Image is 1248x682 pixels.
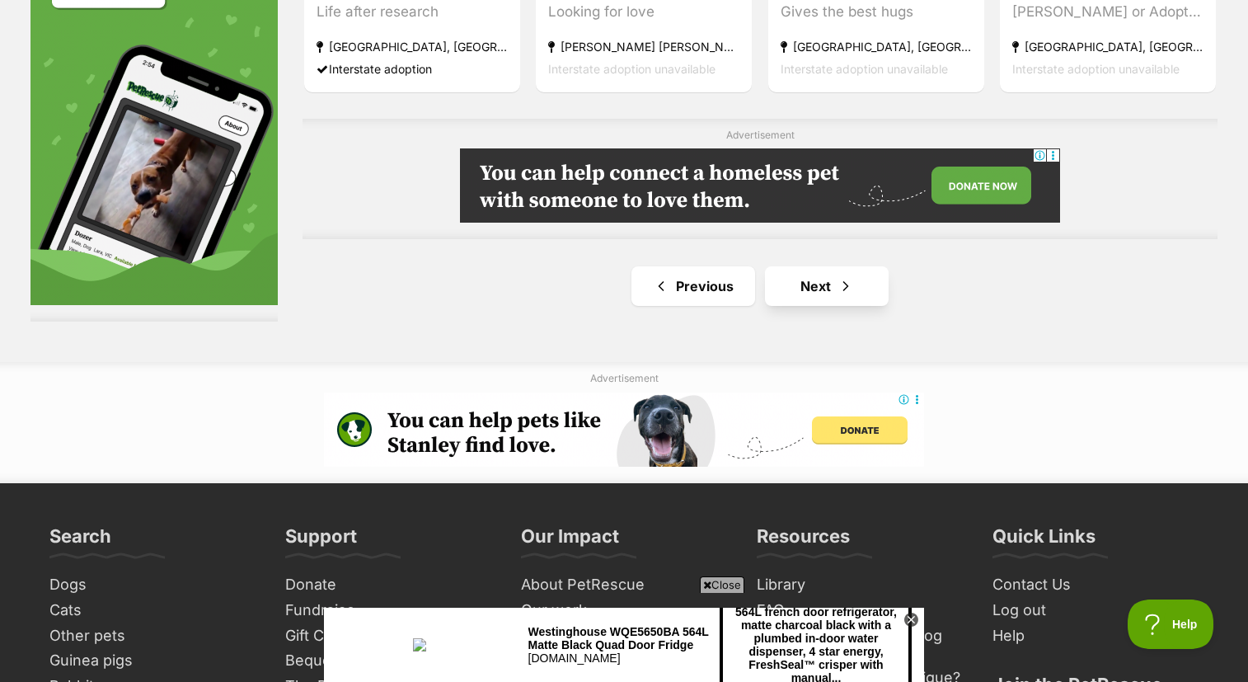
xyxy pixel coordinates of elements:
[279,598,498,623] a: Fundraise
[285,524,357,557] h3: Support
[204,17,396,44] div: Westinghouse WQE5650BA 564L Matte Black Quad Door Fridge
[43,623,262,649] a: Other pets
[303,266,1218,306] nav: Pagination
[548,1,739,23] div: Looking for love
[279,648,498,674] a: Bequests
[631,266,755,306] a: Previous page
[1012,62,1180,76] span: Interstate adoption unavailable
[750,572,969,598] a: Library
[324,600,924,674] iframe: Advertisement
[279,572,498,598] a: Donate
[992,524,1096,557] h3: Quick Links
[317,35,508,58] strong: [GEOGRAPHIC_DATA], [GEOGRAPHIC_DATA]
[1012,1,1203,23] div: [PERSON_NAME] or Adopt | [GEOGRAPHIC_DATA]
[460,148,1060,223] iframe: Advertisement
[700,576,744,593] span: Close
[986,598,1205,623] a: Log out
[43,598,262,623] a: Cats
[765,266,889,306] a: Next page
[49,524,111,557] h3: Search
[781,35,972,58] strong: [GEOGRAPHIC_DATA], [GEOGRAPHIC_DATA]
[781,62,948,76] span: Interstate adoption unavailable
[548,35,739,58] strong: [PERSON_NAME] [PERSON_NAME], [GEOGRAPHIC_DATA]
[757,524,850,557] h3: Resources
[317,1,508,23] div: Life after research
[43,648,262,674] a: Guinea pigs
[521,524,619,557] h3: Our Impact
[324,393,924,467] iframe: Advertisement
[43,572,262,598] a: Dogs
[279,623,498,649] a: Gift Cards
[1128,600,1215,649] iframe: Help Scout Beacon - Open
[781,1,972,23] div: Gives the best hugs
[986,623,1205,649] a: Help
[204,44,396,57] div: [DOMAIN_NAME]
[303,119,1218,240] div: Advertisement
[986,572,1205,598] a: Contact Us
[548,62,715,76] span: Interstate adoption unavailable
[514,572,734,598] a: About PetRescue
[1012,35,1203,58] strong: [GEOGRAPHIC_DATA], [GEOGRAPHIC_DATA]
[317,58,508,80] div: Interstate adoption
